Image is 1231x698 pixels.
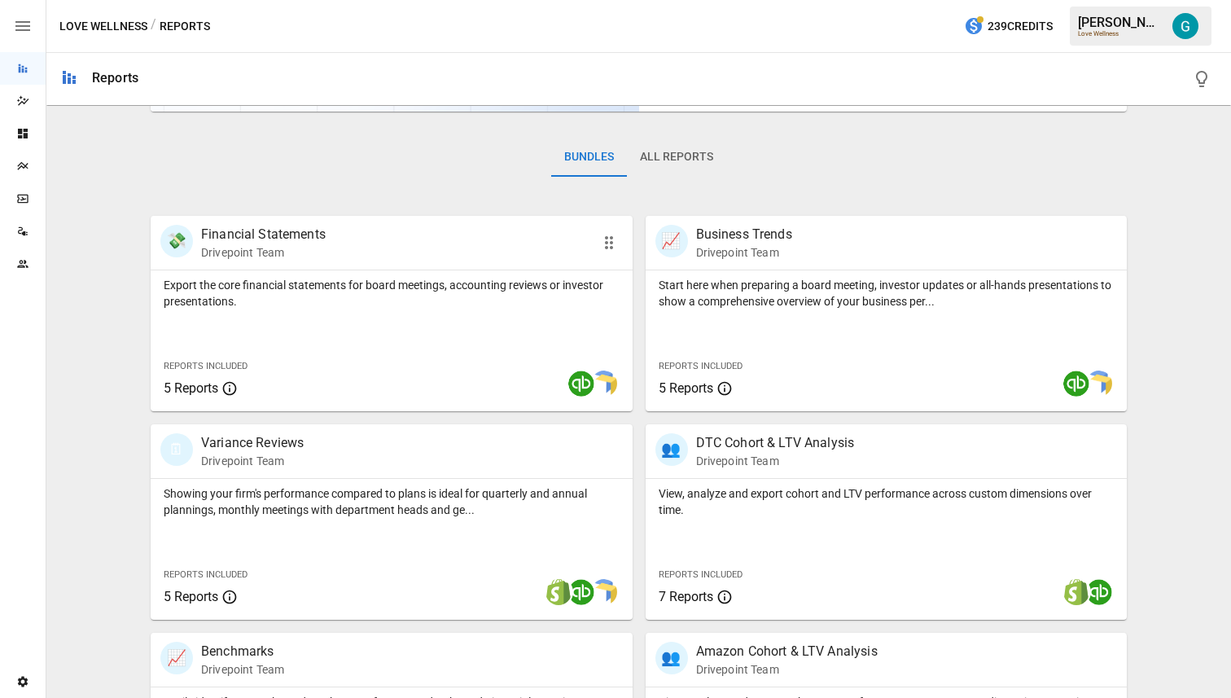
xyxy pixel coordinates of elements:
img: smart model [1086,371,1112,397]
img: shopify [545,579,572,605]
span: 7 Reports [659,589,713,604]
div: 👥 [655,433,688,466]
button: 239Credits [957,11,1059,42]
p: Start here when preparing a board meeting, investor updates or all-hands presentations to show a ... [659,277,1115,309]
p: Amazon Cohort & LTV Analysis [696,642,878,661]
img: shopify [1063,579,1089,605]
span: Reports Included [164,569,248,580]
div: 👥 [655,642,688,674]
div: / [151,16,156,37]
img: quickbooks [1063,371,1089,397]
span: 5 Reports [164,380,218,396]
button: All Reports [627,138,726,177]
p: View, analyze and export cohort and LTV performance across custom dimensions over time. [659,485,1115,518]
p: Financial Statements [201,225,326,244]
div: 📈 [655,225,688,257]
p: Business Trends [696,225,792,244]
button: Bundles [551,138,627,177]
button: Love Wellness [59,16,147,37]
p: Drivepoint Team [696,244,792,261]
div: 📈 [160,642,193,674]
p: DTC Cohort & LTV Analysis [696,433,855,453]
div: Reports [92,70,138,86]
p: Drivepoint Team [696,661,878,678]
img: smart model [591,371,617,397]
img: quickbooks [568,579,594,605]
button: Gavin Acres [1163,3,1208,49]
span: 239 Credits [988,16,1053,37]
p: Drivepoint Team [696,453,855,469]
p: Drivepoint Team [201,661,284,678]
span: Reports Included [659,569,743,580]
span: Reports Included [659,361,743,371]
img: smart model [591,579,617,605]
div: Love Wellness [1078,30,1163,37]
div: 🗓 [160,433,193,466]
p: Benchmarks [201,642,284,661]
p: Drivepoint Team [201,244,326,261]
span: Reports Included [164,361,248,371]
p: Export the core financial statements for board meetings, accounting reviews or investor presentat... [164,277,620,309]
span: 5 Reports [659,380,713,396]
p: Variance Reviews [201,433,304,453]
img: quickbooks [568,371,594,397]
img: Gavin Acres [1172,13,1198,39]
img: quickbooks [1086,579,1112,605]
div: 💸 [160,225,193,257]
div: [PERSON_NAME] [1078,15,1163,30]
span: 5 Reports [164,589,218,604]
p: Drivepoint Team [201,453,304,469]
p: Showing your firm's performance compared to plans is ideal for quarterly and annual plannings, mo... [164,485,620,518]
